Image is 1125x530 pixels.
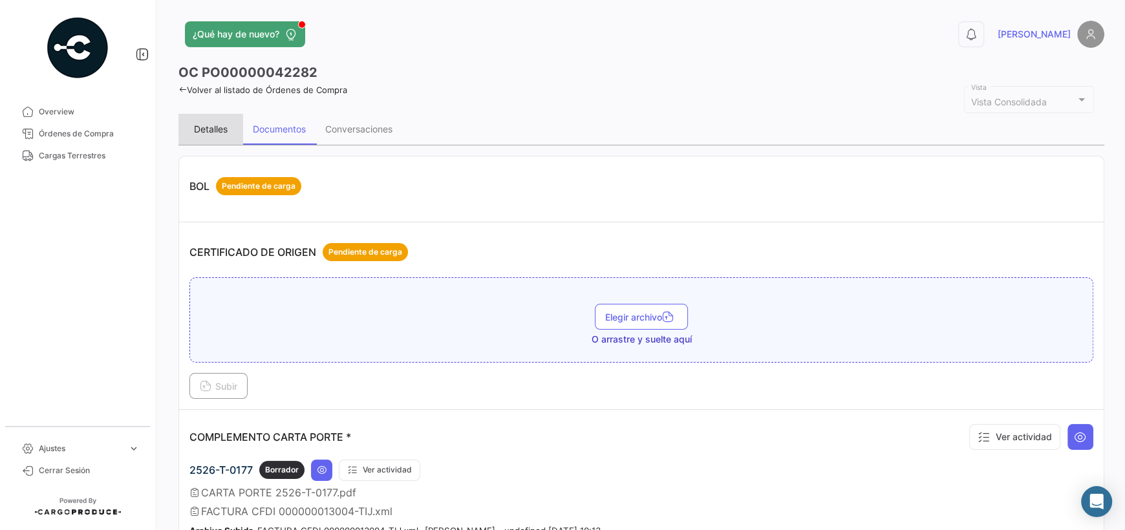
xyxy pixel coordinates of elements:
[185,21,305,47] button: ¿Qué hay de nuevo?
[971,96,1047,107] mat-select-trigger: Vista Consolidada
[222,180,295,192] span: Pendiente de carga
[39,106,140,118] span: Overview
[998,28,1071,41] span: [PERSON_NAME]
[595,304,688,330] button: Elegir archivo
[10,123,145,145] a: Órdenes de Compra
[339,460,420,481] button: Ver actividad
[178,63,317,81] h3: OC PO00000042282
[265,464,299,476] span: Borrador
[201,486,356,499] span: CARTA PORTE 2526-T-0177.pdf
[189,463,253,476] span: 2526-T-0177
[10,101,145,123] a: Overview
[39,128,140,140] span: Órdenes de Compra
[605,312,678,323] span: Elegir archivo
[200,381,237,392] span: Subir
[969,424,1060,450] button: Ver actividad
[39,150,140,162] span: Cargas Terrestres
[201,505,392,518] span: FACTURA CFDI 000000013004-TIJ.xml
[10,145,145,167] a: Cargas Terrestres
[128,443,140,454] span: expand_more
[328,246,402,258] span: Pendiente de carga
[39,443,123,454] span: Ajustes
[194,123,228,134] div: Detalles
[45,16,110,80] img: powered-by.png
[189,430,351,443] p: COMPLEMENTO CARTA PORTE *
[253,123,306,134] div: Documentos
[193,28,279,41] span: ¿Qué hay de nuevo?
[1077,21,1104,48] img: placeholder-user.png
[189,373,248,399] button: Subir
[178,85,347,95] a: Volver al listado de Órdenes de Compra
[325,123,392,134] div: Conversaciones
[189,177,301,195] p: BOL
[592,333,692,346] span: O arrastre y suelte aquí
[1081,486,1112,517] div: Abrir Intercom Messenger
[39,465,140,476] span: Cerrar Sesión
[189,243,408,261] p: CERTIFICADO DE ORIGEN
